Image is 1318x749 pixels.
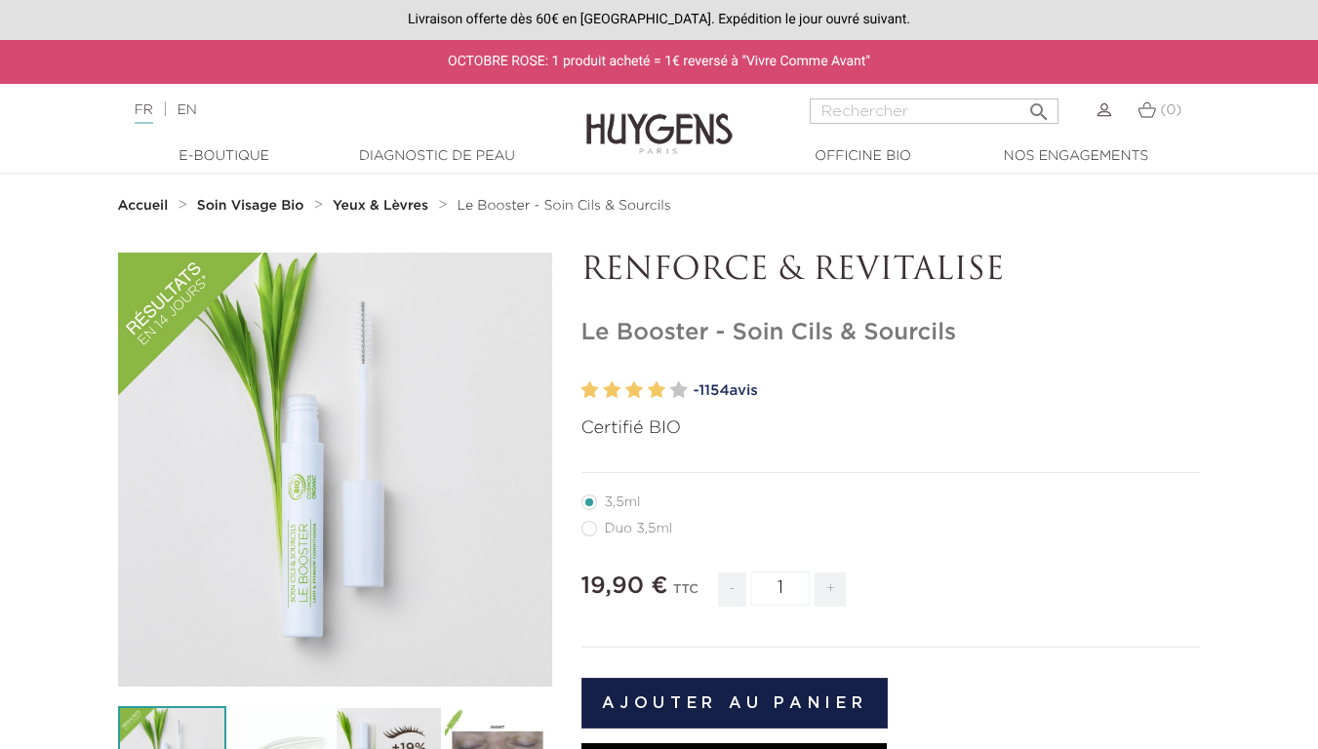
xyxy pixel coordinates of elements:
a: Diagnostic de peau [339,146,535,167]
label: 3 [625,376,643,405]
div: | [125,99,535,122]
label: 5 [670,376,688,405]
label: Duo 3,5ml [581,521,697,536]
input: Quantité [751,572,810,606]
input: Rechercher [810,99,1058,124]
label: 1 [581,376,599,405]
span: 1154 [699,383,729,398]
span: Le Booster - Soin Cils & Sourcils [457,199,670,213]
button:  [1021,93,1057,119]
label: 4 [648,376,665,405]
span: 19,90 € [581,574,668,598]
span: + [815,572,846,607]
strong: Soin Visage Bio [197,199,304,213]
div: TTC [673,569,699,621]
a: E-Boutique [127,146,322,167]
label: 2 [603,376,620,405]
img: Huygens [586,82,733,157]
strong: Accueil [118,199,169,213]
a: Accueil [118,198,173,214]
p: RENFORCE & REVITALISE [581,253,1201,290]
strong: Yeux & Lèvres [333,199,428,213]
a: Soin Visage Bio [197,198,309,214]
p: Certifié BIO [581,415,1201,442]
a: Nos engagements [979,146,1174,167]
a: Le Booster - Soin Cils & Sourcils [457,198,670,214]
button: Ajouter au panier [581,678,889,729]
i:  [1027,95,1051,118]
a: Yeux & Lèvres [333,198,433,214]
span: (0) [1160,103,1181,117]
span: - [718,572,745,607]
h1: Le Booster - Soin Cils & Sourcils [581,319,1201,347]
a: EN [177,103,196,117]
a: -1154avis [694,376,1201,406]
a: FR [135,103,153,124]
a: Officine Bio [766,146,961,167]
label: 3,5ml [581,494,664,510]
